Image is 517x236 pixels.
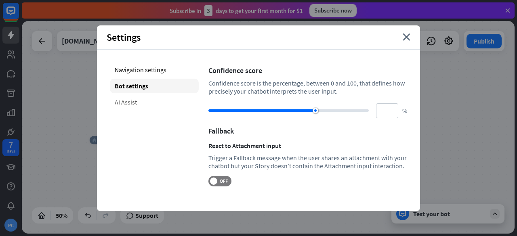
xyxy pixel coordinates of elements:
[216,25,252,33] div: Provide company information
[208,126,407,136] div: Fallback
[467,34,502,48] button: Publish
[170,5,303,16] div: Subscribe in days to get your first month for $1
[217,178,230,184] span: OFF
[204,5,212,16] div: 3
[403,33,410,41] i: close
[110,95,199,109] div: AI Assist
[208,154,407,170] div: Trigger a Fallback message when the user shares an attachment with your chatbot but your Story do...
[208,66,407,75] div: Confidence score
[53,209,70,222] div: 50%
[6,3,31,27] button: Open LiveChat chat widget
[2,139,19,156] a: 7 days
[110,63,199,77] div: Navigation settings
[4,219,17,232] div: PC
[309,4,357,17] div: Subscribe now
[92,138,97,142] i: home_2
[9,141,13,148] div: 7
[107,31,141,44] span: Settings
[7,148,15,154] div: days
[62,31,115,51] div: myvbi.vn
[413,210,486,218] div: Test your bot
[135,209,158,222] span: Support
[208,142,407,150] div: React to Attachment input
[402,107,407,115] span: %
[110,79,199,93] div: Bot settings
[208,79,407,95] div: Confidence score is the percentage, between 0 and 100, that defines how precisely your chatbot in...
